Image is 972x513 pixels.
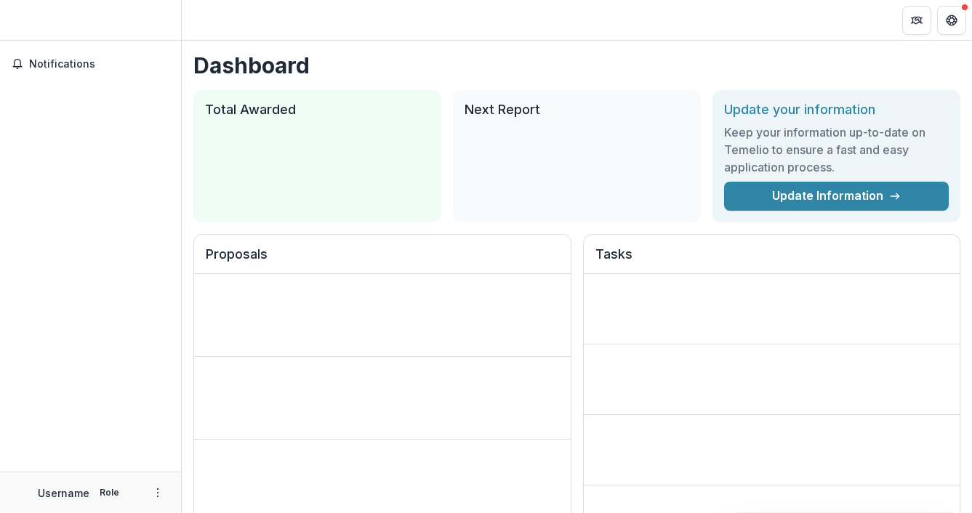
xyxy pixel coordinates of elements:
[193,52,960,78] h1: Dashboard
[724,124,949,176] h3: Keep your information up-to-date on Temelio to ensure a fast and easy application process.
[206,246,559,274] h2: Proposals
[724,102,949,118] h2: Update your information
[937,6,966,35] button: Get Help
[724,182,949,211] a: Update Information
[6,52,175,76] button: Notifications
[149,484,166,501] button: More
[902,6,931,35] button: Partners
[205,102,430,118] h2: Total Awarded
[38,485,89,501] p: Username
[595,246,949,274] h2: Tasks
[29,58,169,70] span: Notifications
[465,102,689,118] h2: Next Report
[95,486,124,499] p: Role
